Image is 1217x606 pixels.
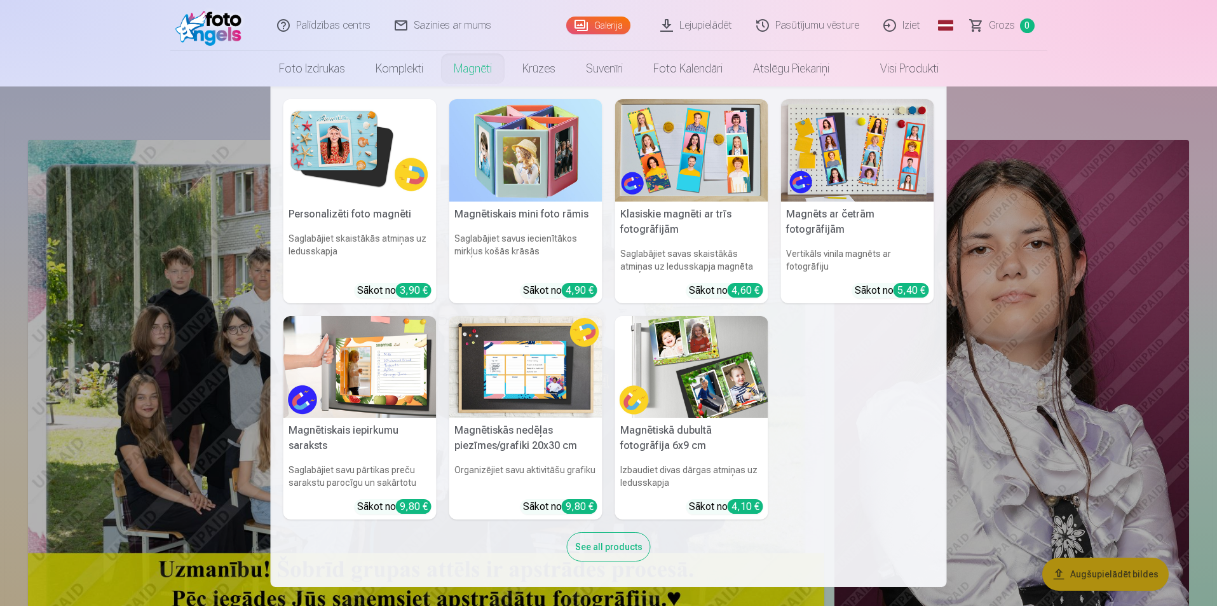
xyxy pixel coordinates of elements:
img: Magnētiskais iepirkumu saraksts [283,316,437,418]
a: Atslēgu piekariņi [738,51,845,86]
a: Foto kalendāri [638,51,738,86]
div: Sākot no [523,499,597,514]
div: Sākot no [357,283,432,298]
img: /fa1 [175,5,248,46]
a: Galerija [566,17,630,34]
div: 9,80 € [396,499,432,514]
h6: Vertikāls vinila magnēts ar fotogrāfiju [781,242,934,278]
div: Sākot no [357,499,432,514]
a: Magnētiskais mini foto rāmisMagnētiskais mini foto rāmisSaglabājiet savus iecienītākos mirkļus ko... [449,99,602,303]
a: Krūzes [507,51,571,86]
h6: Organizējiet savu aktivitāšu grafiku [449,458,602,494]
h6: Saglabājiet savas skaistākās atmiņas uz ledusskapja magnēta [615,242,768,278]
img: Magnētiskais mini foto rāmis [449,99,602,202]
span: 0 [1020,18,1035,33]
h5: Magnētiskais mini foto rāmis [449,202,602,227]
h5: Personalizēti foto magnēti [283,202,437,227]
a: Klasiskie magnēti ar trīs fotogrāfijāmKlasiskie magnēti ar trīs fotogrāfijāmSaglabājiet savas ska... [615,99,768,303]
img: Magnētiskā dubultā fotogrāfija 6x9 cm [615,316,768,418]
div: 5,40 € [894,283,929,298]
a: Foto izdrukas [264,51,360,86]
a: Personalizēti foto magnētiPersonalizēti foto magnētiSaglabājiet skaistākās atmiņas uz ledusskapja... [283,99,437,303]
div: 4,10 € [728,499,763,514]
img: Klasiskie magnēti ar trīs fotogrāfijām [615,99,768,202]
h6: Saglabājiet savu pārtikas preču sarakstu parocīgu un sakārtotu [283,458,437,494]
h6: Izbaudiet divas dārgas atmiņas uz ledusskapja [615,458,768,494]
div: 4,60 € [728,283,763,298]
a: See all products [567,539,651,553]
a: Magnētiskā dubultā fotogrāfija 6x9 cmMagnētiskā dubultā fotogrāfija 6x9 cmIzbaudiet divas dārgas ... [615,316,768,520]
h5: Magnētiskās nedēļas piezīmes/grafiki 20x30 cm [449,418,602,458]
a: Suvenīri [571,51,638,86]
div: Sākot no [855,283,929,298]
h5: Magnētiskais iepirkumu saraksts [283,418,437,458]
div: Sākot no [523,283,597,298]
div: 9,80 € [562,499,597,514]
h5: Magnēts ar četrām fotogrāfijām [781,202,934,242]
div: 4,90 € [562,283,597,298]
a: Magnēti [439,51,507,86]
h5: Klasiskie magnēti ar trīs fotogrāfijām [615,202,768,242]
div: 3,90 € [396,283,432,298]
a: Magnētiskais iepirkumu sarakstsMagnētiskais iepirkumu sarakstsSaglabājiet savu pārtikas preču sar... [283,316,437,520]
a: Magnēts ar četrām fotogrāfijāmMagnēts ar četrām fotogrāfijāmVertikāls vinila magnēts ar fotogrāfi... [781,99,934,303]
img: Magnētiskās nedēļas piezīmes/grafiki 20x30 cm [449,316,602,418]
div: See all products [567,532,651,561]
h6: Saglabājiet skaistākās atmiņas uz ledusskapja [283,227,437,278]
img: Magnēts ar četrām fotogrāfijām [781,99,934,202]
a: Visi produkti [845,51,954,86]
div: Sākot no [689,283,763,298]
h6: Saglabājiet savus iecienītākos mirkļus košās krāsās [449,227,602,278]
img: Personalizēti foto magnēti [283,99,437,202]
h5: Magnētiskā dubultā fotogrāfija 6x9 cm [615,418,768,458]
a: Magnētiskās nedēļas piezīmes/grafiki 20x30 cmMagnētiskās nedēļas piezīmes/grafiki 20x30 cmOrganiz... [449,316,602,520]
div: Sākot no [689,499,763,514]
span: Grozs [989,18,1015,33]
a: Komplekti [360,51,439,86]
